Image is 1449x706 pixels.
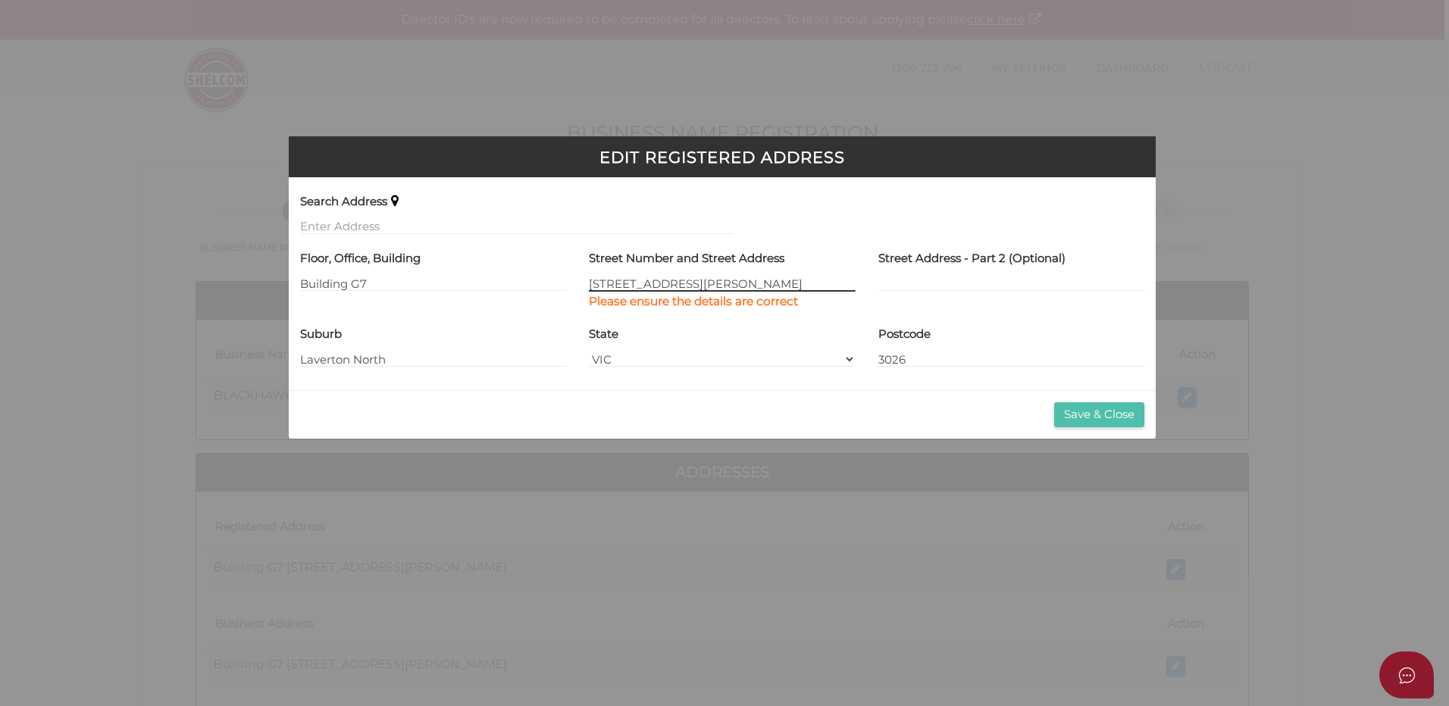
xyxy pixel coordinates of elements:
b: Please ensure the details are correct [589,294,798,308]
h4: Street Address - Part 2 (Optional) [878,252,1066,265]
h4: Postcode [878,328,931,341]
h4: Street Number and Street Address [589,252,784,265]
button: Open asap [1379,651,1434,698]
input: Enter Address [589,275,855,292]
button: Save & Close [1054,402,1144,427]
h4: Floor, Office, Building [300,252,421,265]
h4: State [589,328,618,341]
h4: Suburb [300,328,342,341]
